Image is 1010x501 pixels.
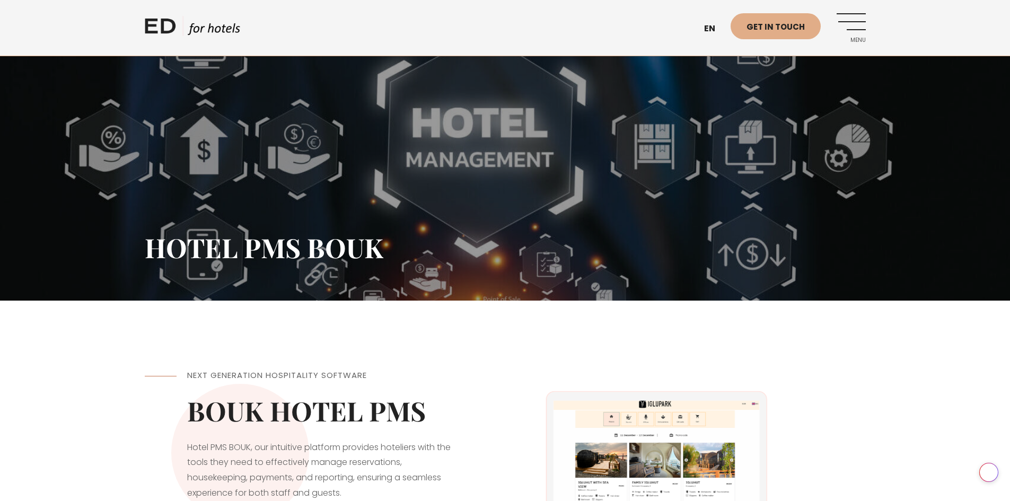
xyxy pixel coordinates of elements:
[837,13,866,42] a: Menu
[699,16,731,42] a: en
[731,13,821,39] a: Get in touch
[187,440,463,501] p: Hotel PMS BOUK, our intuitive platform provides hoteliers with the tools they need to effectively...
[187,395,463,427] h2: BOUK HOTEL PMS
[145,230,383,265] span: HOTEL PMS BOUK
[145,16,240,42] a: ED HOTELS
[837,37,866,43] span: Menu
[187,370,367,381] span: Next Generation Hospitality Software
